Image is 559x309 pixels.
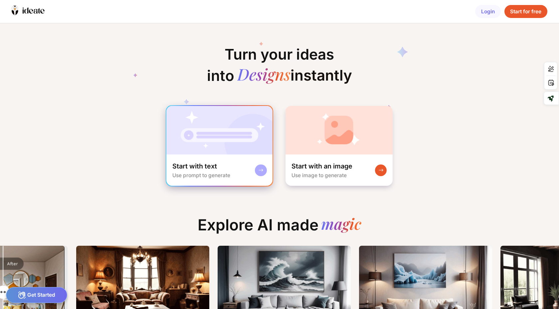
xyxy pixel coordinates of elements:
div: Start with text [172,162,217,170]
div: Use image to generate [291,172,347,178]
div: Use prompt to generate [172,172,230,178]
div: magic [321,216,361,234]
div: Start with an image [291,162,352,170]
img: startWithImageCardBg.jpg [285,106,392,154]
img: startWithTextCardBg.jpg [166,106,273,154]
div: Explore AI made [192,216,367,240]
div: Login [475,5,500,18]
div: Start for free [504,5,547,18]
div: Get Started [6,287,68,303]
